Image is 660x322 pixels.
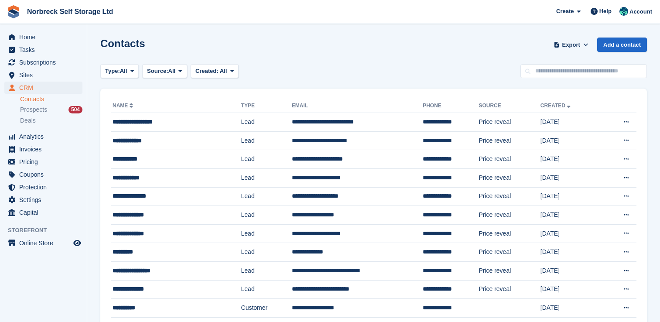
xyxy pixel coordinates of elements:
a: menu [4,194,82,206]
td: Price reveal [479,280,540,299]
td: Customer [241,299,292,318]
td: Price reveal [479,168,540,187]
a: menu [4,181,82,193]
td: [DATE] [540,206,602,225]
td: [DATE] [540,243,602,262]
button: Created: All [191,64,239,79]
span: Type: [105,67,120,75]
td: Price reveal [479,150,540,169]
td: [DATE] [540,113,602,132]
span: All [168,67,176,75]
span: Deals [20,116,36,125]
span: Sites [19,69,72,81]
a: Created [540,103,572,109]
span: Settings [19,194,72,206]
td: Lead [241,261,292,280]
td: Lead [241,168,292,187]
a: menu [4,44,82,56]
a: menu [4,69,82,81]
td: Lead [241,280,292,299]
td: Lead [241,113,292,132]
td: Lead [241,131,292,150]
span: Source: [147,67,168,75]
a: Prospects 504 [20,105,82,114]
a: menu [4,130,82,143]
span: Prospects [20,106,47,114]
td: [DATE] [540,131,602,150]
th: Type [241,99,292,113]
button: Source: All [142,64,187,79]
a: Preview store [72,238,82,248]
div: 504 [68,106,82,113]
a: Deals [20,116,82,125]
td: Lead [241,206,292,225]
span: Help [599,7,612,16]
td: Price reveal [479,206,540,225]
a: Norbreck Self Storage Ltd [24,4,116,19]
span: CRM [19,82,72,94]
span: All [120,67,127,75]
span: Invoices [19,143,72,155]
a: menu [4,206,82,219]
span: Account [629,7,652,16]
a: Add a contact [597,38,647,52]
td: [DATE] [540,261,602,280]
td: [DATE] [540,187,602,206]
h1: Contacts [100,38,145,49]
img: Sally King [619,7,628,16]
span: Created: [195,68,219,74]
th: Source [479,99,540,113]
a: menu [4,82,82,94]
span: Analytics [19,130,72,143]
td: Lead [241,243,292,262]
td: [DATE] [540,168,602,187]
td: Price reveal [479,243,540,262]
td: Lead [241,187,292,206]
a: menu [4,31,82,43]
a: menu [4,168,82,181]
td: [DATE] [540,224,602,243]
td: [DATE] [540,299,602,318]
a: Contacts [20,95,82,103]
span: Home [19,31,72,43]
span: Export [562,41,580,49]
button: Export [552,38,590,52]
span: Subscriptions [19,56,72,69]
td: [DATE] [540,150,602,169]
img: stora-icon-8386f47178a22dfd0bd8f6a31ec36ba5ce8667c1dd55bd0f319d3a0aa187defe.svg [7,5,20,18]
button: Type: All [100,64,139,79]
td: Lead [241,150,292,169]
span: All [220,68,227,74]
th: Phone [423,99,479,113]
span: Protection [19,181,72,193]
td: Price reveal [479,187,540,206]
a: Name [113,103,135,109]
span: Pricing [19,156,72,168]
span: Capital [19,206,72,219]
a: menu [4,143,82,155]
span: Online Store [19,237,72,249]
span: Storefront [8,226,87,235]
td: Price reveal [479,131,540,150]
a: menu [4,156,82,168]
td: Price reveal [479,261,540,280]
td: [DATE] [540,280,602,299]
th: Email [292,99,423,113]
td: Price reveal [479,113,540,132]
td: Lead [241,224,292,243]
a: menu [4,56,82,69]
span: Tasks [19,44,72,56]
span: Create [556,7,574,16]
a: menu [4,237,82,249]
span: Coupons [19,168,72,181]
td: Price reveal [479,224,540,243]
